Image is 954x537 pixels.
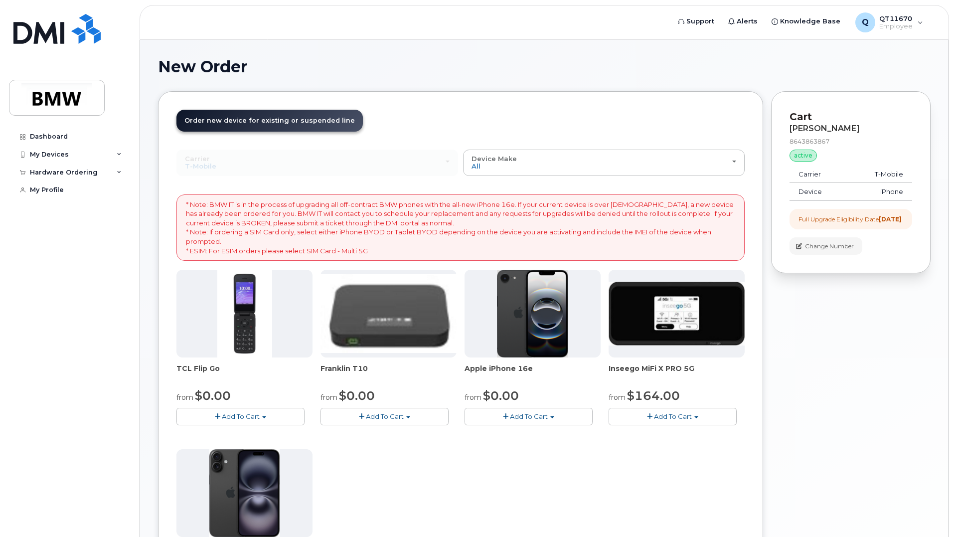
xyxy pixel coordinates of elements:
[320,363,457,383] div: Franklin T10
[320,408,449,425] button: Add To Cart
[472,155,517,163] span: Device Make
[654,412,692,420] span: Add To Cart
[609,408,737,425] button: Add To Cart
[510,412,548,420] span: Add To Cart
[790,137,912,146] div: 8643863867
[320,274,457,353] img: t10.jpg
[176,363,313,383] div: TCL Flip Go
[472,162,480,170] span: All
[195,388,231,403] span: $0.00
[176,393,193,402] small: from
[217,270,272,358] img: TCL_FLIP_MODE.jpg
[463,150,745,176] button: Device Make All
[798,215,902,223] div: Full Upgrade Eligibility Date
[176,408,305,425] button: Add To Cart
[805,242,854,251] span: Change Number
[483,388,519,403] span: $0.00
[366,412,404,420] span: Add To Cart
[627,388,680,403] span: $164.00
[790,166,847,183] td: Carrier
[184,117,355,124] span: Order new device for existing or suspended line
[186,200,735,255] p: * Note: BMW IT is in the process of upgrading all off-contract BMW phones with the all-new iPhone...
[158,58,931,75] h1: New Order
[465,393,481,402] small: from
[609,282,745,346] img: cut_small_inseego_5G.jpg
[609,363,745,383] div: Inseego MiFi X PRO 5G
[879,215,902,223] strong: [DATE]
[465,363,601,383] div: Apple iPhone 16e
[222,412,260,420] span: Add To Cart
[847,183,912,201] td: iPhone
[320,393,337,402] small: from
[790,183,847,201] td: Device
[790,237,862,255] button: Change Number
[847,166,912,183] td: T-Mobile
[609,393,626,402] small: from
[209,449,280,537] img: iphone_16_plus.png
[790,124,912,133] div: [PERSON_NAME]
[339,388,375,403] span: $0.00
[497,270,569,358] img: iphone16e.png
[465,408,593,425] button: Add To Cart
[790,110,912,124] p: Cart
[911,494,947,530] iframe: Messenger Launcher
[790,150,817,162] div: active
